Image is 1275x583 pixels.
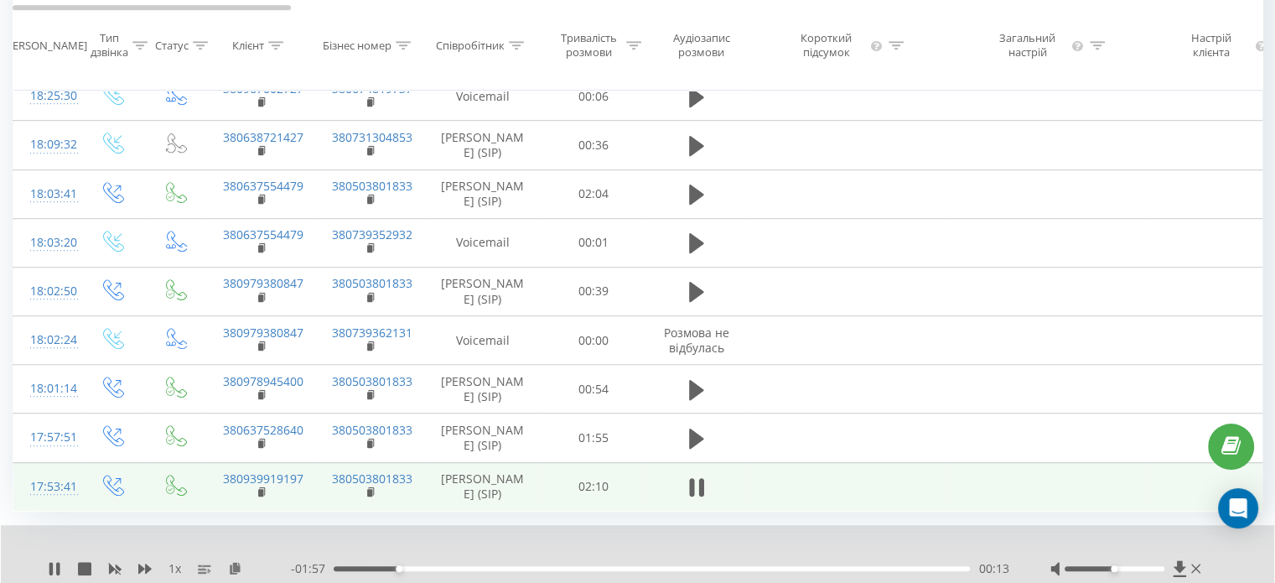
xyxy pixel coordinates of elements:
a: 380638721427 [223,129,303,145]
div: Open Intercom Messenger [1218,488,1258,528]
div: 18:02:50 [30,275,64,308]
a: 380731304853 [332,129,412,145]
td: [PERSON_NAME] (SIP) [424,121,542,169]
a: 380503801833 [332,275,412,291]
td: Voicemail [424,316,542,365]
td: 00:36 [542,121,646,169]
a: 380503801833 [332,422,412,438]
div: Accessibility label [396,565,402,572]
a: 380674819737 [332,81,412,96]
td: 00:01 [542,218,646,267]
span: 00:13 [978,560,1008,577]
div: Клієнт [232,39,264,53]
div: 17:53:41 [30,471,64,503]
td: 02:04 [542,169,646,218]
a: 380939919197 [223,471,303,487]
div: [PERSON_NAME] [3,39,87,53]
span: 1 x [168,560,181,577]
a: 380967002727 [223,81,303,96]
div: 18:03:41 [30,178,64,211]
td: 00:00 [542,316,646,365]
div: 18:25:30 [30,80,64,112]
td: [PERSON_NAME] (SIP) [424,169,542,218]
div: Тип дзвінка [91,32,128,60]
td: 00:39 [542,267,646,315]
div: Настрій клієнта [1172,32,1250,60]
div: Короткий підсумок [786,32,867,60]
td: [PERSON_NAME] (SIP) [424,414,542,462]
div: Accessibility label [1111,565,1117,572]
a: 380739352932 [332,226,412,242]
div: 18:09:32 [30,128,64,161]
td: 00:54 [542,365,646,414]
a: 380503801833 [332,471,412,487]
div: 17:57:51 [30,421,64,454]
a: 380503801833 [332,373,412,389]
div: 18:01:14 [30,372,64,405]
div: Аудіозапис розмови [661,32,742,60]
td: [PERSON_NAME] (SIP) [424,365,542,414]
td: [PERSON_NAME] (SIP) [424,267,542,315]
td: 00:06 [542,72,646,121]
td: 01:55 [542,414,646,462]
div: Загальний настрій [987,32,1068,60]
div: 18:03:20 [30,226,64,259]
div: Статус [155,39,189,53]
span: Розмова не відбулась [664,325,729,356]
a: 380637554479 [223,226,303,242]
td: 02:10 [542,462,646,511]
a: 380978945400 [223,373,303,389]
div: Співробітник [436,39,505,53]
td: [PERSON_NAME] (SIP) [424,462,542,511]
div: Бізнес номер [323,39,391,53]
div: Тривалість розмови [556,32,622,60]
a: 380979380847 [223,275,303,291]
td: Voicemail [424,218,542,267]
td: Voicemail [424,72,542,121]
span: - 01:57 [291,560,334,577]
a: 380739362131 [332,325,412,341]
a: 380637554479 [223,178,303,194]
a: 380979380847 [223,325,303,341]
div: 18:02:24 [30,324,64,357]
a: 380503801833 [332,178,412,194]
a: 380637528640 [223,422,303,438]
